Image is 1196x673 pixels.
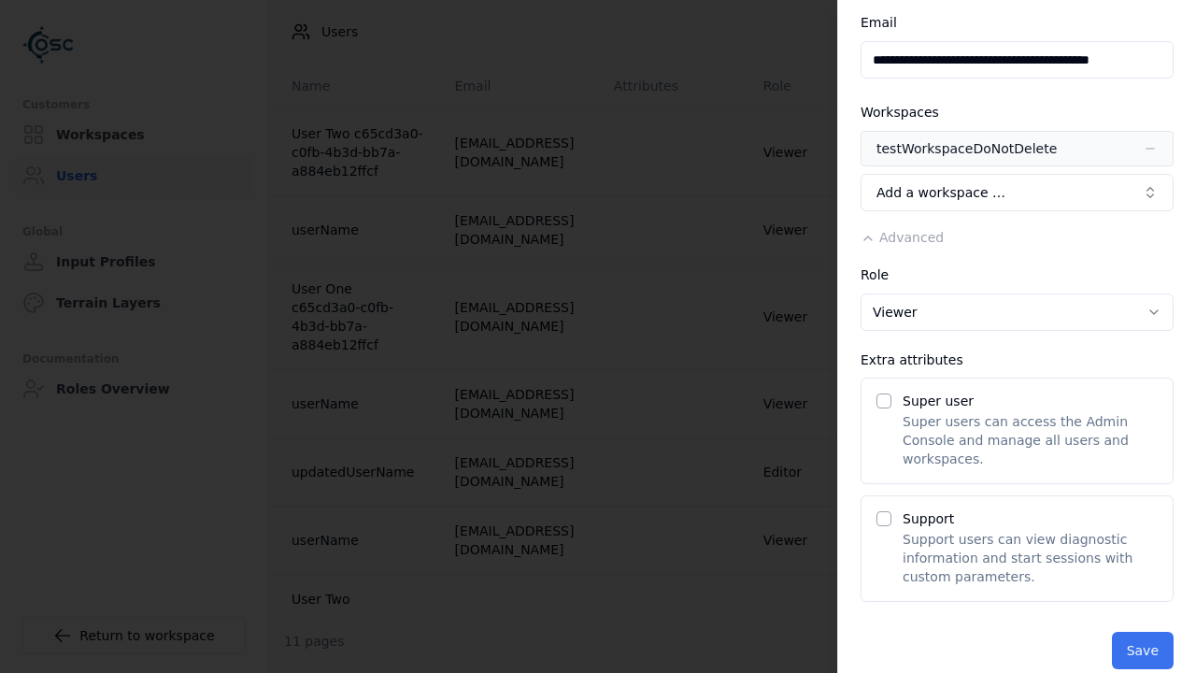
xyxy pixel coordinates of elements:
[903,412,1158,468] p: Super users can access the Admin Console and manage all users and workspaces.
[861,105,939,120] label: Workspaces
[903,511,954,526] label: Support
[861,267,889,282] label: Role
[861,353,1174,366] div: Extra attributes
[879,230,944,245] span: Advanced
[861,15,897,30] label: Email
[1112,632,1174,669] button: Save
[861,228,944,247] button: Advanced
[903,394,974,408] label: Super user
[876,139,1057,158] div: testWorkspaceDoNotDelete
[903,530,1158,586] p: Support users can view diagnostic information and start sessions with custom parameters.
[876,183,1005,202] span: Add a workspace …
